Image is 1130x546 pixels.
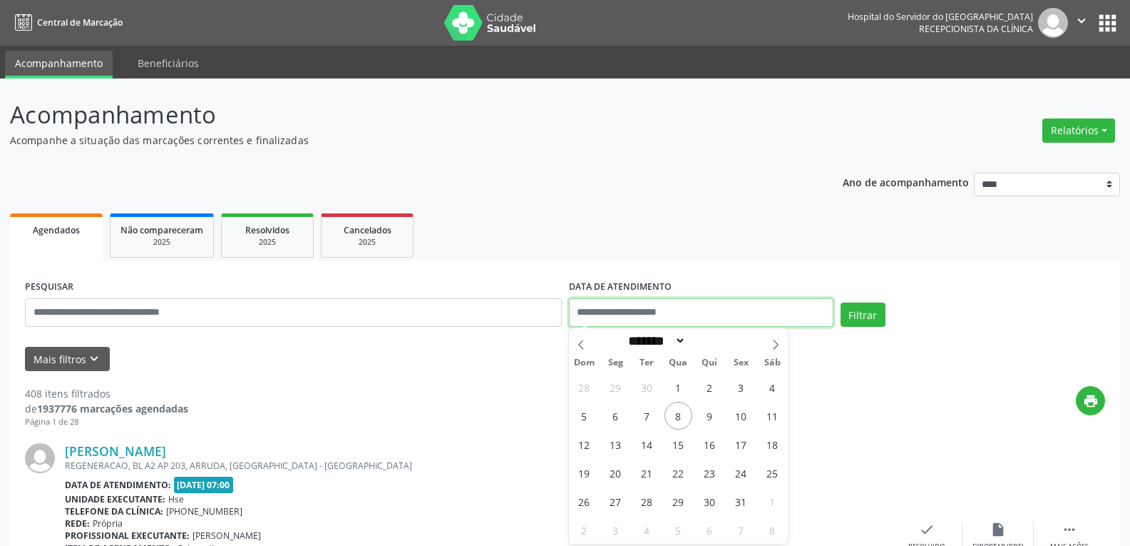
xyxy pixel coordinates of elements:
span: Outubro 4, 2025 [759,373,786,401]
i: insert_drive_file [990,522,1006,537]
div: Página 1 de 28 [25,416,188,428]
span: Outubro 15, 2025 [664,430,692,458]
span: Novembro 7, 2025 [727,516,755,544]
a: Beneficiários [128,51,209,76]
span: Dom [569,358,600,368]
button: apps [1095,11,1120,36]
div: REGENERACAO, BL A2 AP 203, ARRUDA, [GEOGRAPHIC_DATA] - [GEOGRAPHIC_DATA] [65,460,891,472]
span: Outubro 26, 2025 [570,487,598,515]
span: Novembro 1, 2025 [759,487,786,515]
span: Outubro 14, 2025 [633,430,661,458]
span: Setembro 29, 2025 [602,373,630,401]
span: Ter [631,358,662,368]
span: [PERSON_NAME] [192,530,261,542]
span: Sex [725,358,756,368]
span: Outubro 30, 2025 [696,487,724,515]
span: Outubro 19, 2025 [570,459,598,487]
i: keyboard_arrow_down [86,351,102,367]
span: Outubro 8, 2025 [664,402,692,430]
p: Acompanhamento [10,97,787,133]
div: 2025 [120,237,203,248]
span: Outubro 28, 2025 [633,487,661,515]
p: Ano de acompanhamento [843,173,969,191]
span: Não compareceram [120,224,203,236]
span: Outubro 27, 2025 [602,487,630,515]
span: Outubro 23, 2025 [696,459,724,487]
i:  [1062,522,1077,537]
button: print [1076,386,1105,415]
span: Cancelados [344,224,391,236]
a: Central de Marcação [10,11,123,34]
span: Setembro 30, 2025 [633,373,661,401]
span: Novembro 6, 2025 [696,516,724,544]
span: Outubro 9, 2025 [696,402,724,430]
span: Recepcionista da clínica [919,23,1033,35]
span: Própria [93,517,123,530]
img: img [1038,8,1068,38]
span: Sáb [756,358,788,368]
span: Outubro 17, 2025 [727,430,755,458]
button: Filtrar [841,303,885,327]
span: [DATE] 07:00 [174,477,234,493]
span: Novembro 2, 2025 [570,516,598,544]
span: Outubro 1, 2025 [664,373,692,401]
span: Outubro 3, 2025 [727,373,755,401]
span: Outubro 21, 2025 [633,459,661,487]
button:  [1068,8,1095,38]
span: Outubro 7, 2025 [633,402,661,430]
span: Seg [600,358,631,368]
select: Month [624,333,687,348]
span: Outubro 22, 2025 [664,459,692,487]
span: Outubro 25, 2025 [759,459,786,487]
i: check [919,522,935,537]
span: Outubro 18, 2025 [759,430,786,458]
span: Novembro 8, 2025 [759,516,786,544]
span: Outubro 13, 2025 [602,430,630,458]
b: Data de atendimento: [65,479,171,491]
i: print [1083,393,1099,409]
span: Agendados [33,224,80,236]
span: Outubro 31, 2025 [727,487,755,515]
input: Year [686,333,733,348]
span: Outubro 10, 2025 [727,402,755,430]
span: Outubro 29, 2025 [664,487,692,515]
span: Qua [662,358,694,368]
strong: 1937776 marcações agendadas [37,402,188,415]
button: Mais filtroskeyboard_arrow_down [25,347,110,372]
div: Hospital do Servidor do [GEOGRAPHIC_DATA] [848,11,1033,23]
label: PESQUISAR [25,276,73,298]
button: Relatórios [1042,118,1115,143]
label: DATA DE ATENDIMENTO [569,276,672,298]
b: Telefone da clínica: [65,505,163,517]
span: Setembro 28, 2025 [570,373,598,401]
span: Outubro 2, 2025 [696,373,724,401]
p: Acompanhe a situação das marcações correntes e finalizadas [10,133,787,148]
span: Outubro 16, 2025 [696,430,724,458]
span: Outubro 20, 2025 [602,459,630,487]
span: Outubro 11, 2025 [759,402,786,430]
div: 2025 [232,237,303,248]
span: Outubro 6, 2025 [602,402,630,430]
a: [PERSON_NAME] [65,443,166,459]
div: 408 itens filtrados [25,386,188,401]
span: Novembro 3, 2025 [602,516,630,544]
span: Qui [694,358,725,368]
div: de [25,401,188,416]
a: Acompanhamento [5,51,113,79]
span: Outubro 12, 2025 [570,430,598,458]
div: 2025 [332,237,403,248]
span: Outubro 24, 2025 [727,459,755,487]
span: [PHONE_NUMBER] [166,505,242,517]
img: img [25,443,55,473]
span: Central de Marcação [37,16,123,29]
b: Unidade executante: [65,493,165,505]
i:  [1074,13,1089,29]
b: Rede: [65,517,90,530]
span: Novembro 4, 2025 [633,516,661,544]
span: Resolvidos [245,224,289,236]
span: Outubro 5, 2025 [570,402,598,430]
span: Novembro 5, 2025 [664,516,692,544]
b: Profissional executante: [65,530,190,542]
span: Hse [168,493,184,505]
